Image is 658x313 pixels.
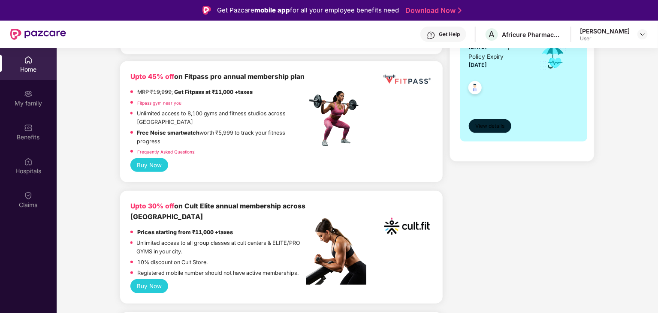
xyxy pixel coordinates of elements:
img: Stroke [458,6,462,15]
b: on Cult Elite annual membership across [GEOGRAPHIC_DATA] [130,202,305,221]
b: on Fitpass pro annual membership plan [130,72,305,81]
strong: Prices starting from ₹11,000 +taxes [137,229,233,235]
span: View details [475,122,504,130]
p: Unlimited access to 8,100 gyms and fitness studios across [GEOGRAPHIC_DATA] [137,109,307,126]
button: Buy Now [130,158,169,172]
img: svg+xml;base64,PHN2ZyB4bWxucz0iaHR0cDovL3d3dy53My5vcmcvMjAwMC9zdmciIHdpZHRoPSI0OC45NDMiIGhlaWdodD... [465,78,486,99]
div: Africure Pharmaceuticals ([GEOGRAPHIC_DATA]) Private [502,30,562,39]
span: A [489,29,495,39]
a: Download Now [405,6,459,15]
strong: Free Noise smartwatch [137,129,200,136]
div: Get Pazcare for all your employee benefits need [217,5,399,15]
img: svg+xml;base64,PHN2ZyBpZD0iSG9zcGl0YWxzIiB4bWxucz0iaHR0cDovL3d3dy53My5vcmcvMjAwMC9zdmciIHdpZHRoPS... [24,157,33,166]
p: Registered mobile number should not have active memberships. [137,269,299,277]
img: icon [539,43,567,71]
button: Buy Now [130,279,169,293]
span: [DATE] [469,62,487,68]
button: View details [469,119,511,133]
a: Fitpass gym near you [137,100,181,105]
div: Policy Expiry [469,52,504,61]
p: 10% discount on Cult Store. [137,258,208,267]
img: svg+xml;base64,PHN2ZyBpZD0iQmVuZWZpdHMiIHhtbG5zPSJodHRwOi8vd3d3LnczLm9yZy8yMDAwL3N2ZyIgd2lkdGg9Ij... [24,123,33,132]
b: Upto 45% off [130,72,174,81]
img: svg+xml;base64,PHN2ZyB3aWR0aD0iMjAiIGhlaWdodD0iMjAiIHZpZXdCb3g9IjAgMCAyMCAyMCIgZmlsbD0ibm9uZSIgeG... [24,90,33,98]
img: svg+xml;base64,PHN2ZyBpZD0iQ2xhaW0iIHhtbG5zPSJodHRwOi8vd3d3LnczLm9yZy8yMDAwL3N2ZyIgd2lkdGg9IjIwIi... [24,191,33,200]
img: svg+xml;base64,PHN2ZyBpZD0iSG9tZSIgeG1sbnM9Imh0dHA6Ly93d3cudzMub3JnLzIwMDAvc3ZnIiB3aWR0aD0iMjAiIG... [24,56,33,64]
p: worth ₹5,999 to track your fitness progress [137,129,307,146]
img: svg+xml;base64,PHN2ZyBpZD0iRHJvcGRvd24tMzJ4MzIiIHhtbG5zPSJodHRwOi8vd3d3LnczLm9yZy8yMDAwL3N2ZyIgd2... [639,31,646,38]
img: fppp.png [382,72,432,87]
div: Get Help [439,31,460,38]
div: User [580,35,630,42]
div: [PERSON_NAME] [580,27,630,35]
img: pc2.png [306,218,366,285]
p: Unlimited access to all group classes at cult centers & ELITE/PRO GYMS in your city. [137,239,307,256]
img: fpp.png [306,89,366,149]
img: cult.png [382,201,432,251]
strong: mobile app [254,6,290,14]
img: New Pazcare Logo [10,29,66,40]
del: MRP ₹19,999, [137,89,173,95]
img: Logo [202,6,211,15]
img: svg+xml;base64,PHN2ZyBpZD0iSGVscC0zMngzMiIgeG1sbnM9Imh0dHA6Ly93d3cudzMub3JnLzIwMDAvc3ZnIiB3aWR0aD... [427,31,435,39]
a: Frequently Asked Questions! [137,149,196,154]
strong: Get Fitpass at ₹11,000 +taxes [174,89,253,95]
b: Upto 30% off [130,202,174,210]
